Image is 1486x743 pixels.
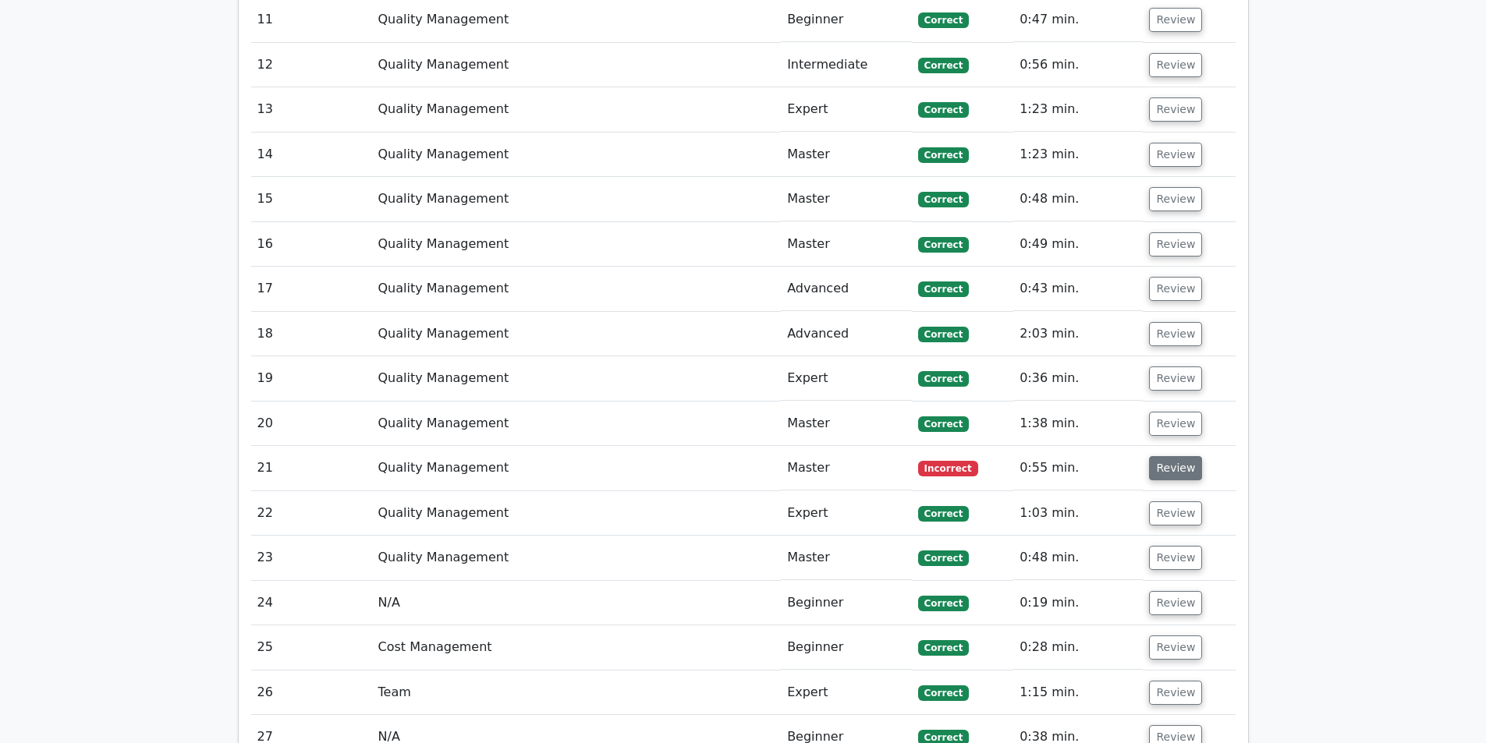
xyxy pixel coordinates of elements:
[251,581,372,625] td: 24
[918,102,969,118] span: Correct
[918,506,969,522] span: Correct
[251,133,372,177] td: 14
[251,670,372,715] td: 26
[251,43,372,87] td: 12
[1149,322,1202,346] button: Review
[372,670,782,715] td: Team
[251,446,372,490] td: 21
[781,267,912,311] td: Advanced
[918,685,969,701] span: Correct
[781,43,912,87] td: Intermediate
[1013,625,1143,670] td: 0:28 min.
[1013,87,1143,132] td: 1:23 min.
[372,536,782,580] td: Quality Management
[918,550,969,566] span: Correct
[781,87,912,132] td: Expert
[372,267,782,311] td: Quality Management
[918,12,969,28] span: Correct
[251,356,372,401] td: 19
[1149,8,1202,32] button: Review
[372,222,782,267] td: Quality Management
[251,177,372,221] td: 15
[251,536,372,580] td: 23
[372,133,782,177] td: Quality Management
[251,491,372,536] td: 22
[1149,187,1202,211] button: Review
[1013,43,1143,87] td: 0:56 min.
[918,371,969,387] span: Correct
[251,402,372,446] td: 20
[1013,177,1143,221] td: 0:48 min.
[1013,581,1143,625] td: 0:19 min.
[918,596,969,611] span: Correct
[1149,232,1202,257] button: Review
[781,491,912,536] td: Expert
[1149,681,1202,705] button: Review
[1013,491,1143,536] td: 1:03 min.
[781,177,912,221] td: Master
[372,402,782,446] td: Quality Management
[1149,635,1202,660] button: Review
[372,312,782,356] td: Quality Management
[251,267,372,311] td: 17
[1013,402,1143,446] td: 1:38 min.
[781,446,912,490] td: Master
[781,402,912,446] td: Master
[251,222,372,267] td: 16
[781,222,912,267] td: Master
[251,312,372,356] td: 18
[781,133,912,177] td: Master
[918,192,969,207] span: Correct
[1149,501,1202,525] button: Review
[781,581,912,625] td: Beginner
[918,237,969,253] span: Correct
[1013,222,1143,267] td: 0:49 min.
[918,147,969,163] span: Correct
[781,312,912,356] td: Advanced
[1149,456,1202,480] button: Review
[372,43,782,87] td: Quality Management
[372,87,782,132] td: Quality Management
[1013,670,1143,715] td: 1:15 min.
[918,281,969,297] span: Correct
[1149,143,1202,167] button: Review
[918,327,969,342] span: Correct
[1149,546,1202,570] button: Review
[372,491,782,536] td: Quality Management
[372,177,782,221] td: Quality Management
[918,640,969,656] span: Correct
[1149,97,1202,122] button: Review
[372,581,782,625] td: N/A
[781,356,912,401] td: Expert
[1149,277,1202,301] button: Review
[918,416,969,432] span: Correct
[1149,53,1202,77] button: Review
[918,461,978,476] span: Incorrect
[1013,536,1143,580] td: 0:48 min.
[251,625,372,670] td: 25
[781,670,912,715] td: Expert
[781,625,912,670] td: Beginner
[1013,312,1143,356] td: 2:03 min.
[1149,412,1202,436] button: Review
[1149,591,1202,615] button: Review
[1013,267,1143,311] td: 0:43 min.
[372,625,782,670] td: Cost Management
[1149,366,1202,391] button: Review
[1013,446,1143,490] td: 0:55 min.
[251,87,372,132] td: 13
[918,58,969,73] span: Correct
[372,446,782,490] td: Quality Management
[1013,133,1143,177] td: 1:23 min.
[372,356,782,401] td: Quality Management
[1013,356,1143,401] td: 0:36 min.
[781,536,912,580] td: Master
